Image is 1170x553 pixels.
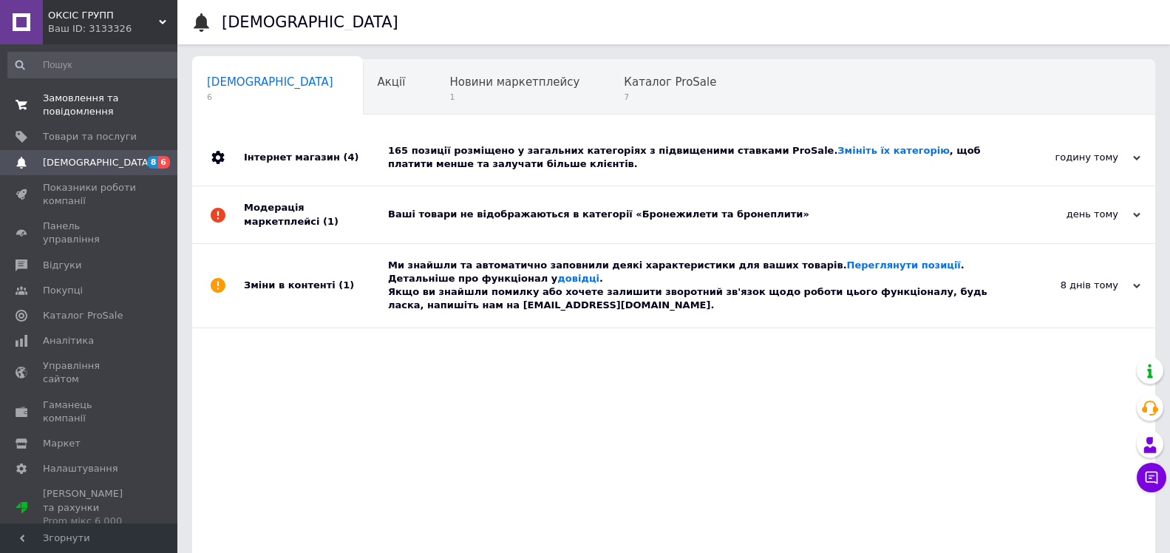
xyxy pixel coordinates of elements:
[43,462,118,475] span: Налаштування
[388,259,993,313] div: Ми знайшли та автоматично заповнили деякі характеристики для ваших товарів. . Детальніше про функ...
[847,259,961,271] a: Переглянути позиції
[557,273,599,284] a: довідці
[244,186,388,242] div: Модерація маркетплейсі
[993,208,1140,221] div: день тому
[222,13,398,31] h1: [DEMOGRAPHIC_DATA]
[7,52,183,78] input: Пошук
[244,129,388,186] div: Інтернет магазин
[43,220,137,246] span: Панель управління
[43,309,123,322] span: Каталог ProSale
[339,279,354,291] span: (1)
[43,130,137,143] span: Товари та послуги
[43,515,137,528] div: Prom мікс 6 000
[207,75,333,89] span: [DEMOGRAPHIC_DATA]
[43,334,94,347] span: Аналітика
[43,259,81,272] span: Відгуки
[378,75,406,89] span: Акції
[1137,463,1166,492] button: Чат з покупцем
[43,487,137,528] span: [PERSON_NAME] та рахунки
[147,156,159,169] span: 8
[343,152,358,163] span: (4)
[624,75,716,89] span: Каталог ProSale
[43,437,81,450] span: Маркет
[43,284,83,297] span: Покупці
[43,181,137,208] span: Показники роботи компанії
[449,75,579,89] span: Новини маркетплейсу
[323,216,339,227] span: (1)
[837,145,949,156] a: Змініть їх категорію
[624,92,716,103] span: 7
[388,208,993,221] div: Ваші товари не відображаються в категорії «Бронежилети та бронеплити»
[43,156,152,169] span: [DEMOGRAPHIC_DATA]
[449,92,579,103] span: 1
[43,359,137,386] span: Управління сайтом
[993,151,1140,164] div: годину тому
[244,244,388,328] div: Зміни в контенті
[43,398,137,425] span: Гаманець компанії
[993,279,1140,292] div: 8 днів тому
[48,22,177,35] div: Ваш ID: 3133326
[388,144,993,171] div: 165 позиції розміщено у загальних категоріях з підвищеними ставками ProSale. , щоб платити менше ...
[48,9,159,22] span: ОКСІС ГРУПП
[43,92,137,118] span: Замовлення та повідомлення
[207,92,333,103] span: 6
[158,156,170,169] span: 6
